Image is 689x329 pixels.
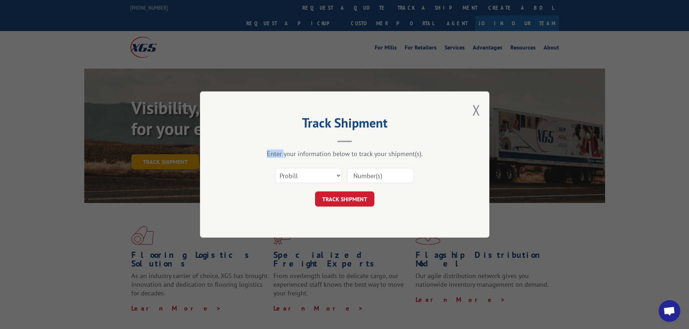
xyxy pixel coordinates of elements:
[347,168,414,183] input: Number(s)
[659,300,680,322] div: Open chat
[472,100,480,120] button: Close modal
[315,191,374,207] button: TRACK SHIPMENT
[236,118,453,131] h2: Track Shipment
[236,150,453,158] div: Enter your information below to track your shipment(s).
